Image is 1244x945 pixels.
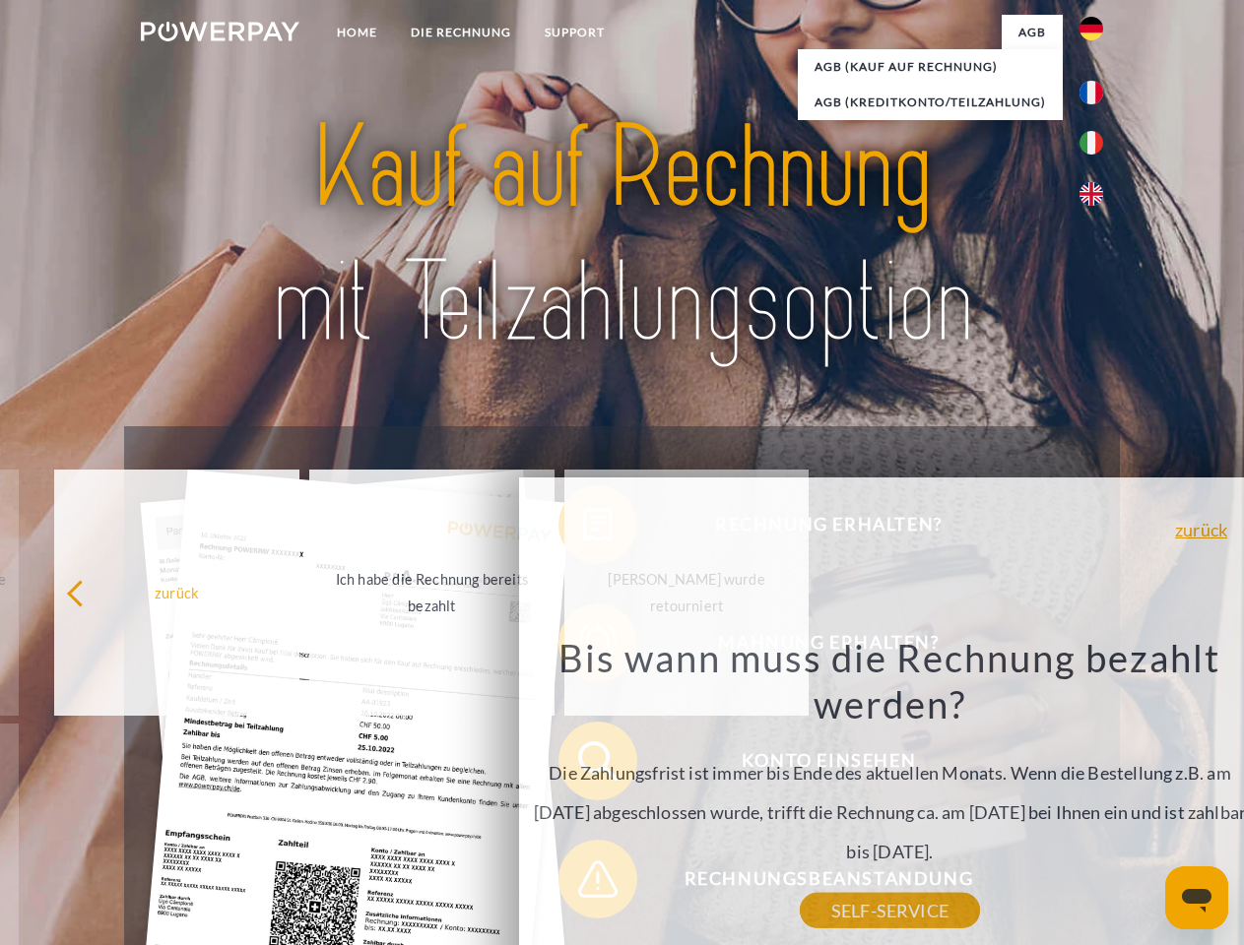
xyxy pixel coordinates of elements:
a: DIE RECHNUNG [394,15,528,50]
div: Ich habe die Rechnung bereits bezahlt [321,566,543,619]
iframe: Schaltfläche zum Öffnen des Messaging-Fensters [1165,866,1228,929]
div: zurück [66,579,288,605]
a: zurück [1175,521,1227,538]
img: title-powerpay_de.svg [188,94,1056,377]
img: de [1080,17,1103,40]
img: it [1080,131,1103,155]
a: AGB (Kreditkonto/Teilzahlung) [798,85,1063,120]
a: AGB (Kauf auf Rechnung) [798,49,1063,85]
a: agb [1002,15,1063,50]
img: en [1080,182,1103,206]
a: Home [320,15,394,50]
a: SUPPORT [528,15,622,50]
img: fr [1080,81,1103,104]
img: logo-powerpay-white.svg [141,22,299,41]
a: SELF-SERVICE [800,893,980,928]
